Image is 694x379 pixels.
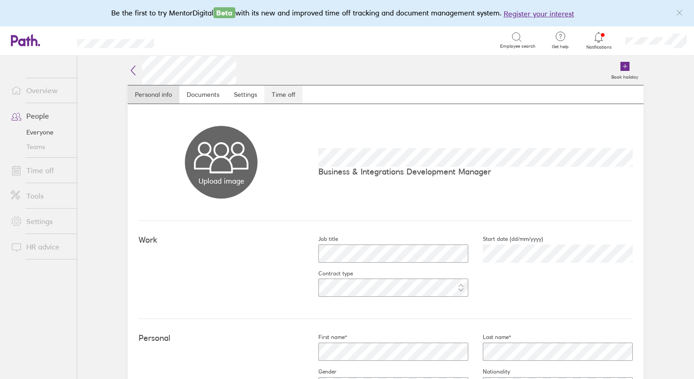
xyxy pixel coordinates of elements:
[4,238,77,256] a: HR advice
[4,81,77,100] a: Overview
[227,85,264,104] a: Settings
[304,334,347,341] label: First name*
[584,31,614,50] a: Notifications
[500,44,535,49] span: Employee search
[606,56,644,85] a: Book holiday
[4,161,77,180] a: Time off
[139,235,304,245] h4: Work
[128,85,179,104] a: Personal info
[213,7,235,18] span: Beta
[606,72,644,80] label: Book holiday
[111,7,583,19] div: Be the first to try MentorDigital with its new and improved time off tracking and document manage...
[504,8,574,19] button: Register your interest
[178,36,202,44] div: Search
[318,167,633,176] p: Business & Integrations Development Manager
[139,334,304,343] h4: Personal
[179,85,227,104] a: Documents
[4,187,77,205] a: Tools
[304,235,338,243] label: Job title
[468,368,510,375] label: Nationality
[468,235,543,243] label: Start date (dd/mm/yyyy)
[545,44,575,50] span: Get help
[4,140,77,154] a: Teams
[264,85,302,104] a: Time off
[304,368,337,375] label: Gender
[4,212,77,230] a: Settings
[468,334,511,341] label: Last name*
[584,45,614,50] span: Notifications
[4,107,77,125] a: People
[4,125,77,140] a: Everyone
[304,270,353,277] label: Contract type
